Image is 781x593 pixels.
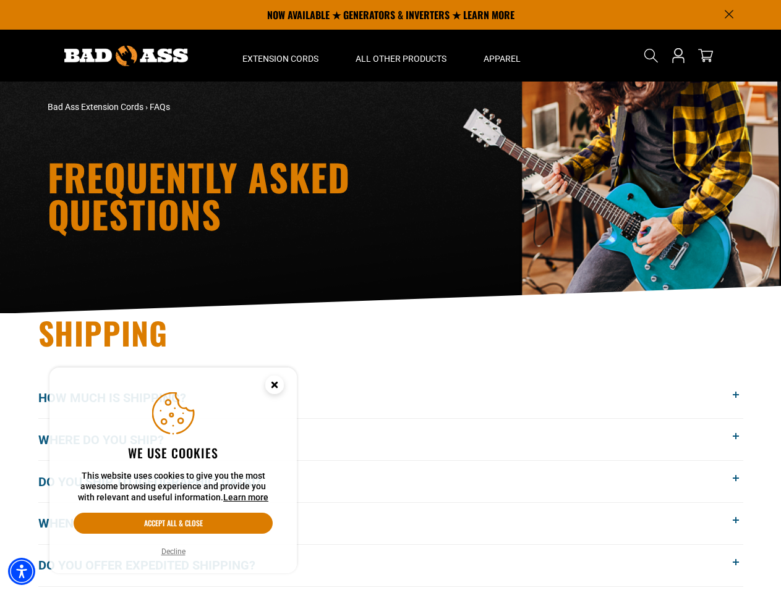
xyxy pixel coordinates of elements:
[252,368,297,406] button: Close this option
[224,30,337,82] summary: Extension Cords
[38,473,280,491] span: Do you ship to [GEOGRAPHIC_DATA]?
[38,514,253,532] span: When will my order get here?
[484,53,521,64] span: Apparel
[64,46,188,66] img: Bad Ass Extension Cords
[223,492,268,502] a: This website uses cookies to give you the most awesome browsing experience and provide you with r...
[48,101,499,114] nav: breadcrumbs
[242,53,318,64] span: Extension Cords
[48,102,143,112] a: Bad Ass Extension Cords
[38,461,743,502] button: Do you ship to [GEOGRAPHIC_DATA]?
[74,471,273,503] p: This website uses cookies to give you the most awesome browsing experience and provide you with r...
[38,431,182,449] span: Where do you ship?
[145,102,148,112] span: ›
[641,46,661,65] summary: Search
[49,368,297,574] aside: Cookie Consent
[38,503,743,544] button: When will my order get here?
[38,545,743,586] button: Do you offer expedited shipping?
[465,30,539,82] summary: Apparel
[38,419,743,460] button: Where do you ship?
[337,30,465,82] summary: All Other Products
[696,48,715,63] a: cart
[38,377,743,419] button: How much is shipping?
[8,558,35,585] div: Accessibility Menu
[74,445,273,461] h2: We use cookies
[150,102,170,112] span: FAQs
[158,545,189,558] button: Decline
[356,53,446,64] span: All Other Products
[38,389,205,407] span: How much is shipping?
[74,513,273,534] button: Accept all & close
[668,30,688,82] a: Open this option
[48,158,499,232] h1: Frequently Asked Questions
[38,309,168,355] span: Shipping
